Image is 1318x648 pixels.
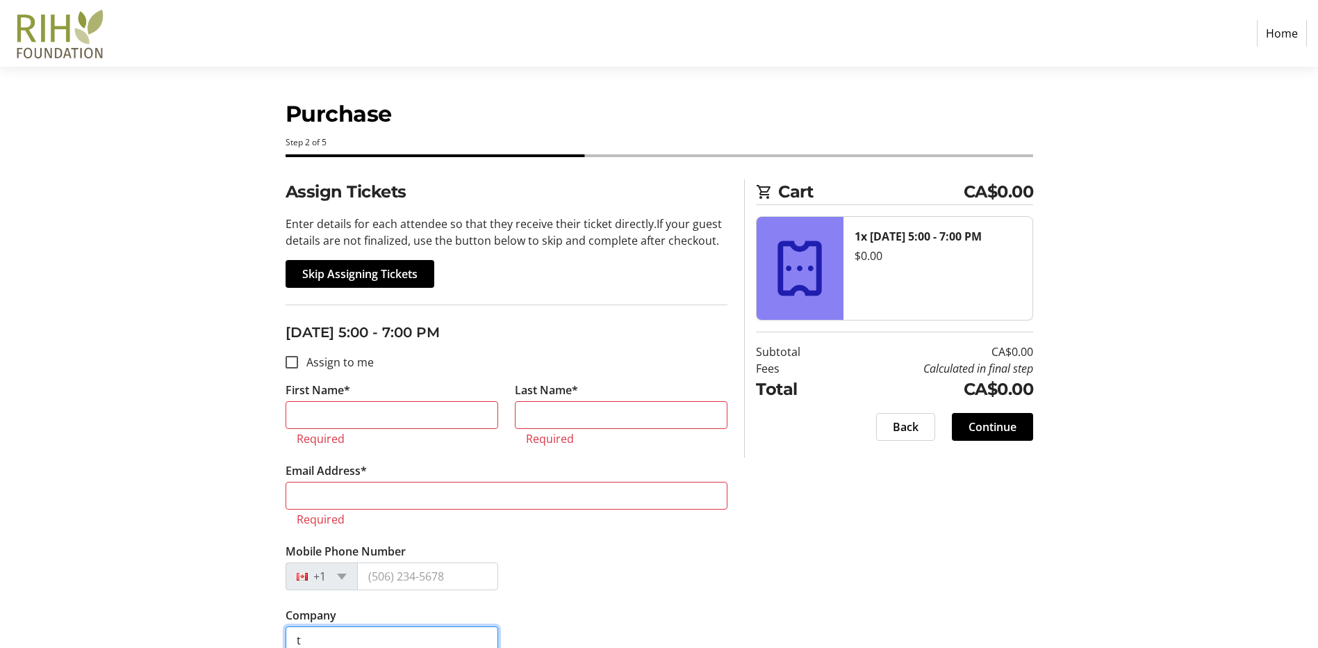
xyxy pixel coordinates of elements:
[286,462,367,479] label: Email Address*
[893,419,919,435] span: Back
[756,343,836,360] td: Subtotal
[297,512,716,526] tr-error: Required
[298,354,374,371] label: Assign to me
[836,360,1033,377] td: Calculated in final step
[515,382,578,398] label: Last Name*
[836,343,1033,360] td: CA$0.00
[836,377,1033,402] td: CA$0.00
[756,360,836,377] td: Fees
[855,248,1021,264] div: $0.00
[1257,20,1307,47] a: Home
[286,260,434,288] button: Skip Assigning Tickets
[286,216,727,249] p: Enter details for each attendee so that they receive their ticket directly. If your guest details...
[302,266,418,282] span: Skip Assigning Tickets
[286,543,406,560] label: Mobile Phone Number
[756,377,836,402] td: Total
[952,413,1033,441] button: Continue
[11,6,110,61] img: Royal Inland Hospital Foundation 's Logo
[526,432,716,446] tr-error: Required
[286,322,727,343] h3: [DATE] 5:00 - 7:00 PM
[855,229,982,244] strong: 1x [DATE] 5:00 - 7:00 PM
[297,432,487,446] tr-error: Required
[286,97,1033,131] h1: Purchase
[286,136,1033,149] div: Step 2 of 5
[286,607,336,624] label: Company
[969,419,1016,435] span: Continue
[876,413,935,441] button: Back
[778,179,964,204] span: Cart
[286,179,727,204] h2: Assign Tickets
[357,562,498,590] input: (506) 234-5678
[963,179,1033,204] span: CA$0.00
[286,382,350,398] label: First Name*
